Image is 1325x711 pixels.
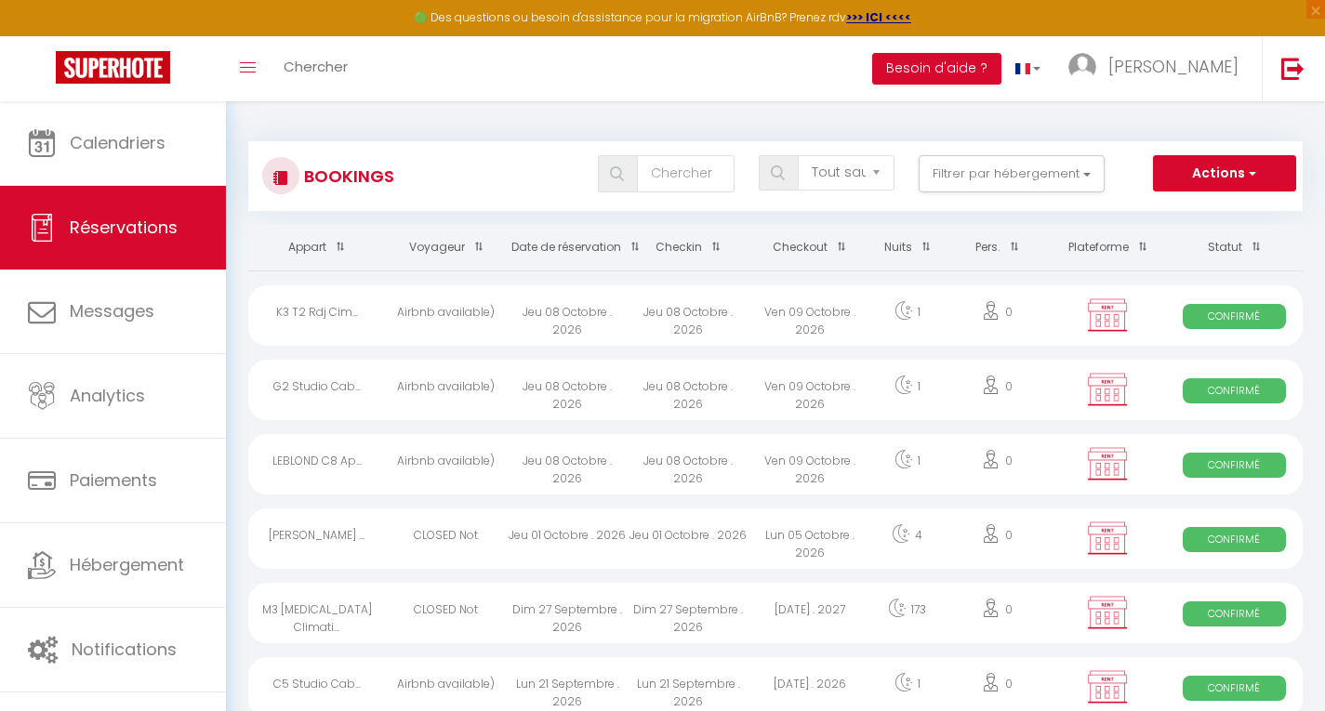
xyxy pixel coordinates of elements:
span: Hébergement [70,553,184,576]
span: [PERSON_NAME] [1108,55,1239,78]
span: Paiements [70,468,157,492]
span: Messages [70,299,154,323]
span: Réservations [70,216,178,239]
img: Super Booking [56,51,170,84]
img: logout [1281,57,1305,80]
a: ... [PERSON_NAME] [1054,36,1262,101]
th: Sort by guest [385,225,506,270]
th: Sort by booking date [507,225,628,270]
span: Chercher [284,57,348,76]
img: ... [1068,53,1096,81]
span: Analytics [70,384,145,407]
th: Sort by people [944,225,1049,270]
button: Actions [1153,155,1296,192]
span: Notifications [72,638,177,661]
span: Calendriers [70,131,166,154]
th: Sort by checkin [628,225,749,270]
button: Besoin d'aide ? [872,53,1001,85]
button: Filtrer par hébergement [919,155,1105,192]
h3: Bookings [299,155,394,197]
th: Sort by channel [1050,225,1166,270]
th: Sort by nights [870,225,944,270]
th: Sort by rentals [248,225,385,270]
th: Sort by checkout [749,225,870,270]
a: >>> ICI <<<< [846,9,911,25]
input: Chercher [637,155,734,192]
th: Sort by status [1166,225,1303,270]
a: Chercher [270,36,362,101]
